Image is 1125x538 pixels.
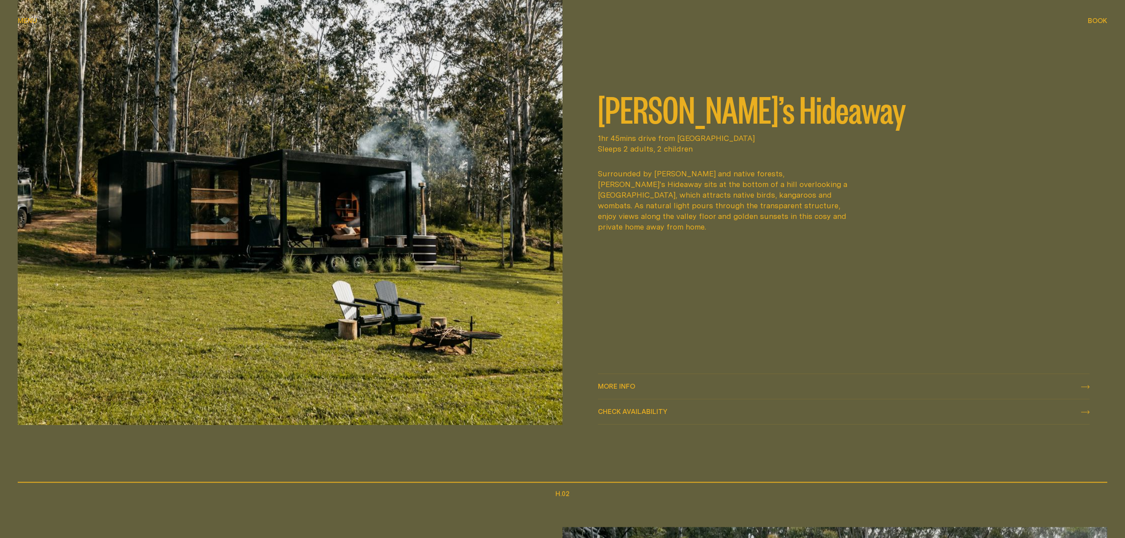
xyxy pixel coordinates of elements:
span: Book [1088,17,1107,24]
a: More info [598,374,1090,399]
span: 1hr 45mins drive from [GEOGRAPHIC_DATA] [598,133,1090,144]
button: check availability [598,400,1090,425]
span: Check availability [598,408,667,415]
h2: [PERSON_NAME]’s Hideaway [598,90,1090,126]
span: More info [598,383,635,390]
div: Surrounded by [PERSON_NAME] and native forests, [PERSON_NAME]'s Hideaway sits at the bottom of a ... [598,168,853,232]
button: show menu [18,16,37,27]
span: Sleeps 2 adults, 2 children [598,144,1090,154]
button: show booking tray [1088,16,1107,27]
span: Menu [18,17,37,24]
